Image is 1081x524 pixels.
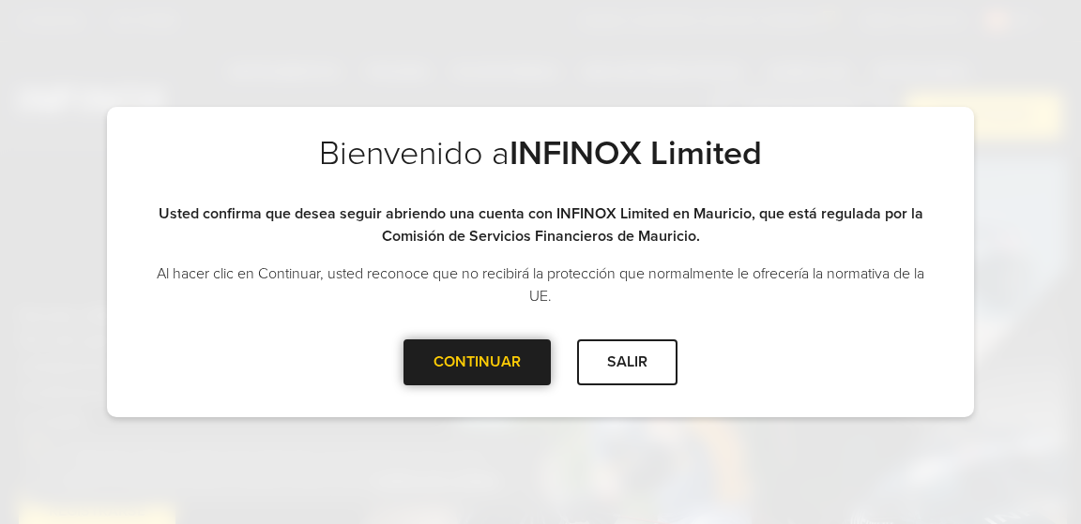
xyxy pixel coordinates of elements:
[145,133,936,202] h2: Bienvenido a
[510,133,762,173] strong: INFINOX Limited
[145,262,936,307] p: Al hacer clic en Continuar, usted reconoce que no recibirá la protección que normalmente le ofrec...
[159,204,923,246] strong: Usted confirma que desea seguir abriendo una cuenta con INFINOX Limited en Mauricio, que está reg...
[577,339,678,385] div: SALIR
[403,339,551,385] div: CONTINUAR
